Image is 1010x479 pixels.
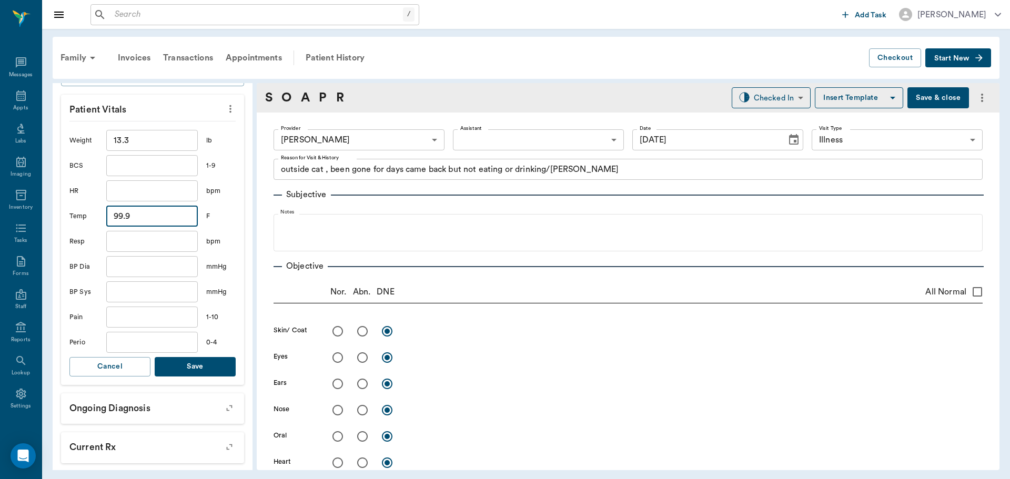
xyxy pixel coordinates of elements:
[754,92,794,104] div: Checked In
[819,125,842,132] label: Visit Type
[925,286,966,298] span: All Normal
[61,95,244,121] p: Patient Vitals
[206,338,236,348] div: 0-4
[925,48,991,68] button: Start New
[9,203,33,211] div: Inventory
[301,88,310,107] a: A
[110,7,403,22] input: Search
[274,325,307,335] label: Skin/ Coat
[69,211,98,221] div: Temp
[61,393,244,420] p: Ongoing diagnosis
[336,88,344,107] a: R
[281,164,975,176] textarea: outside cat , been gone for days came back but not eating or drinking/[PERSON_NAME]
[15,137,26,145] div: Labs
[282,188,331,201] p: Subjective
[282,260,328,272] p: Objective
[206,186,236,196] div: bpm
[281,88,291,107] a: O
[281,154,339,161] label: Reason for Visit & History
[69,136,98,146] div: Weight
[206,237,236,247] div: bpm
[265,88,272,107] a: S
[206,287,236,297] div: mmHg
[281,125,300,132] label: Provider
[157,45,219,70] a: Transactions
[69,186,98,196] div: HR
[403,7,415,22] div: /
[69,287,98,297] div: BP Sys
[69,262,98,272] div: BP Dia
[69,357,150,376] button: Cancel
[274,129,445,150] div: [PERSON_NAME]
[973,89,991,107] button: more
[274,457,291,466] label: Heart
[206,262,236,272] div: mmHg
[206,136,236,146] div: lb
[353,286,371,298] p: Abn.
[377,286,394,298] p: DNE
[69,161,98,171] div: BCS
[54,45,105,70] div: Family
[11,402,32,410] div: Settings
[11,336,31,344] div: Reports
[13,104,28,112] div: Appts
[69,237,98,247] div: Resp
[206,211,236,221] div: F
[274,378,287,388] label: Ears
[891,5,1009,24] button: [PERSON_NAME]
[13,270,28,278] div: Forms
[274,431,287,440] label: Oral
[206,161,236,171] div: 1-9
[69,338,98,348] div: Perio
[12,369,30,377] div: Lookup
[48,4,69,25] button: Close drawer
[222,100,239,118] button: more
[11,443,36,468] div: Open Intercom Messenger
[219,45,288,70] a: Appointments
[319,88,327,107] a: P
[206,312,236,322] div: 1-10
[640,125,651,132] label: Date
[14,237,27,244] div: Tasks
[838,5,891,24] button: Add Task
[907,87,969,108] button: Save & close
[9,71,33,79] div: Messages
[815,87,903,108] button: Insert Template
[274,352,288,361] label: Eyes
[783,129,804,150] button: Choose date, selected date is Sep 5, 2025
[869,48,921,68] button: Checkout
[299,45,371,70] a: Patient History
[61,432,244,458] p: Current Rx
[112,45,157,70] a: Invoices
[11,170,31,178] div: Imaging
[280,209,295,216] label: Notes
[812,129,983,150] div: Illness
[632,129,779,150] input: MM/DD/YYYY
[69,312,98,322] div: Pain
[155,357,236,376] button: Save
[274,404,289,414] label: Nose
[330,286,347,298] p: Nor.
[917,8,986,21] div: [PERSON_NAME]
[15,303,26,311] div: Staff
[460,125,482,132] label: Assistant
